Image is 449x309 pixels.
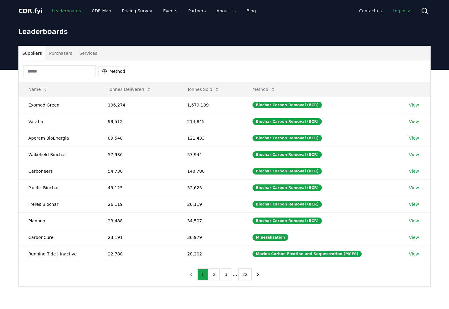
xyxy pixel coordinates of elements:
a: View [409,185,419,191]
a: View [409,251,419,257]
nav: Main [47,5,261,16]
a: View [409,102,419,108]
div: Marine Carbon Fixation and Sequestration (MCFS) [253,251,362,257]
button: Method [248,83,281,95]
td: 89,548 [98,130,177,146]
div: Biochar Carbon Removal (BCR) [253,168,322,175]
a: View [409,152,419,158]
li: ... [233,271,237,278]
td: 196,274 [98,97,177,113]
button: Tonnes Delivered [103,83,156,95]
nav: Main [354,5,416,16]
td: 22,780 [98,246,177,262]
button: 3 [221,268,231,280]
button: Tonnes Sold [182,83,224,95]
a: View [409,201,419,207]
td: Running Tide | Inactive [19,246,98,262]
button: 1 [197,268,208,280]
td: CarbonCure [19,229,98,246]
td: 57,936 [98,146,177,163]
td: Wakefield Biochar [19,146,98,163]
a: Blog [242,5,261,16]
td: Exomad Green [19,97,98,113]
a: CDR Map [87,5,116,16]
button: Method [98,66,129,76]
a: Events [158,5,182,16]
div: Biochar Carbon Removal (BCR) [253,218,322,224]
td: Carboneers [19,163,98,179]
button: Name [24,83,53,95]
td: Pacific Biochar [19,179,98,196]
td: 52,625 [177,179,243,196]
td: Varaha [19,113,98,130]
button: 22 [238,268,252,280]
button: 2 [209,268,220,280]
button: Services [76,46,101,60]
a: About Us [212,5,240,16]
a: View [409,135,419,141]
a: Log in [388,5,416,16]
button: next page [253,268,263,280]
a: Partners [184,5,211,16]
span: Log in [393,8,411,14]
a: View [409,234,419,240]
a: View [409,119,419,125]
a: Pricing Survey [117,5,157,16]
a: Contact us [354,5,387,16]
a: CDR.fyi [18,7,42,15]
td: 36,979 [177,229,243,246]
span: CDR fyi [18,7,42,14]
h1: Leaderboards [18,26,431,36]
div: Biochar Carbon Removal (BCR) [253,118,322,125]
td: 23,191 [98,229,177,246]
td: 28,202 [177,246,243,262]
td: 26,119 [98,196,177,212]
td: 26,119 [177,196,243,212]
td: 99,512 [98,113,177,130]
td: Planboo [19,212,98,229]
td: 34,507 [177,212,243,229]
td: 1,679,189 [177,97,243,113]
div: Biochar Carbon Removal (BCR) [253,135,322,141]
button: Suppliers [19,46,46,60]
td: 140,780 [177,163,243,179]
td: 54,730 [98,163,177,179]
td: 214,845 [177,113,243,130]
a: View [409,168,419,174]
td: Aperam BioEnergia [19,130,98,146]
button: Purchasers [46,46,76,60]
a: Leaderboards [47,5,86,16]
td: 49,125 [98,179,177,196]
div: Mineralization [253,234,288,241]
div: Biochar Carbon Removal (BCR) [253,201,322,208]
div: Biochar Carbon Removal (BCR) [253,102,322,108]
td: 23,488 [98,212,177,229]
a: View [409,218,419,224]
td: 57,944 [177,146,243,163]
span: . [32,7,34,14]
td: Freres Biochar [19,196,98,212]
div: Biochar Carbon Removal (BCR) [253,151,322,158]
td: 121,433 [177,130,243,146]
div: Biochar Carbon Removal (BCR) [253,184,322,191]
